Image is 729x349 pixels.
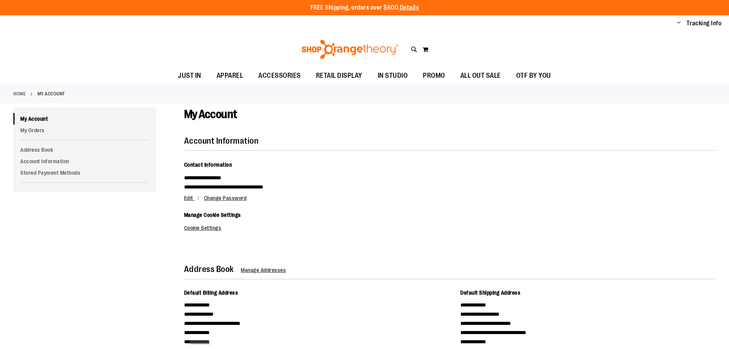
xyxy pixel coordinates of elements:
[184,195,203,201] a: Edit
[13,125,156,136] a: My Orders
[687,19,722,28] a: Tracking Info
[258,67,301,84] span: ACCESSORIES
[184,290,238,296] span: Default Billing Address
[13,113,156,125] a: My Account
[184,264,234,274] strong: Address Book
[677,20,681,27] button: Account menu
[13,167,156,179] a: Stored Payment Methods
[241,267,286,273] a: Manage Addresses
[13,144,156,156] a: Address Book
[178,67,201,84] span: JUST IN
[13,90,26,97] a: Home
[378,67,408,84] span: IN STUDIO
[217,67,243,84] span: APPAREL
[184,136,259,146] strong: Account Information
[38,90,65,97] strong: My Account
[423,67,445,84] span: PROMO
[184,195,193,201] span: Edit
[516,67,551,84] span: OTF BY YOU
[13,156,156,167] a: Account Information
[184,108,237,121] span: My Account
[460,290,520,296] span: Default Shipping Address
[184,212,241,218] span: Manage Cookie Settings
[300,40,400,59] img: Shop Orangetheory
[316,67,362,84] span: RETAIL DISPLAY
[204,195,247,201] a: Change Password
[460,67,501,84] span: ALL OUT SALE
[184,162,232,168] span: Contact Information
[184,225,222,231] a: Cookie Settings
[310,3,419,12] p: FREE Shipping, orders over $600.
[400,4,419,11] a: Details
